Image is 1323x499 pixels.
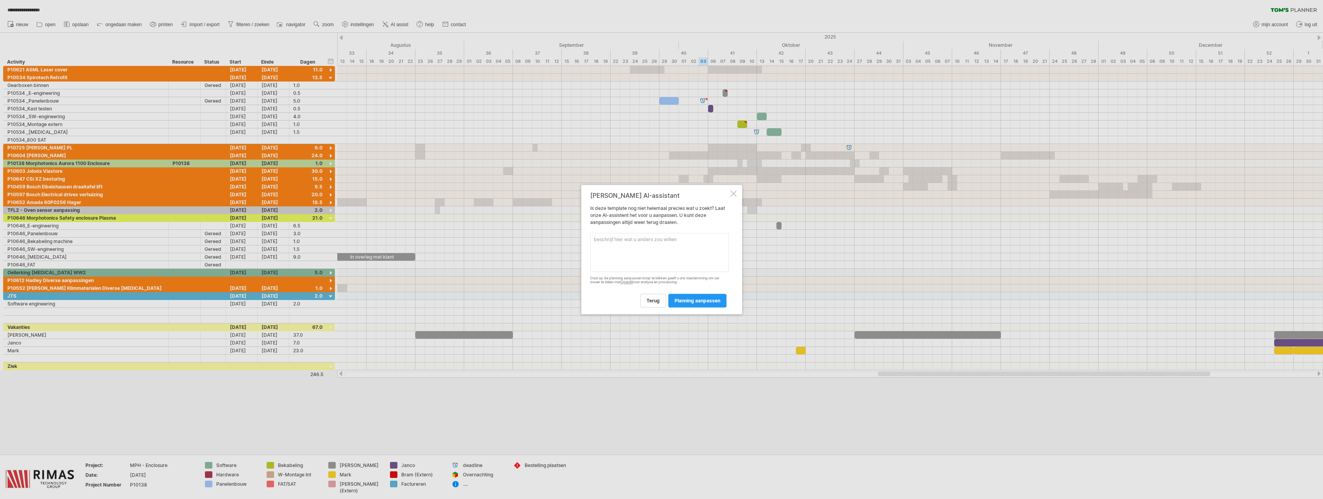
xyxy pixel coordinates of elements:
span: planning aanpassen [675,298,720,304]
div: [PERSON_NAME] AI-assistant [590,192,729,199]
div: Door op de planning aanpassen knop te klikken geeft u ons toestemming om uw invoer te delen met v... [590,276,729,285]
a: OpenAI [621,280,633,284]
a: terug [640,294,666,307]
a: planning aanpassen [668,294,726,307]
span: terug [646,298,660,304]
div: Is deze template nog niet helemaal precies wat u zoekt? Laat onze AI-assistent het voor u aanpass... [590,192,729,307]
